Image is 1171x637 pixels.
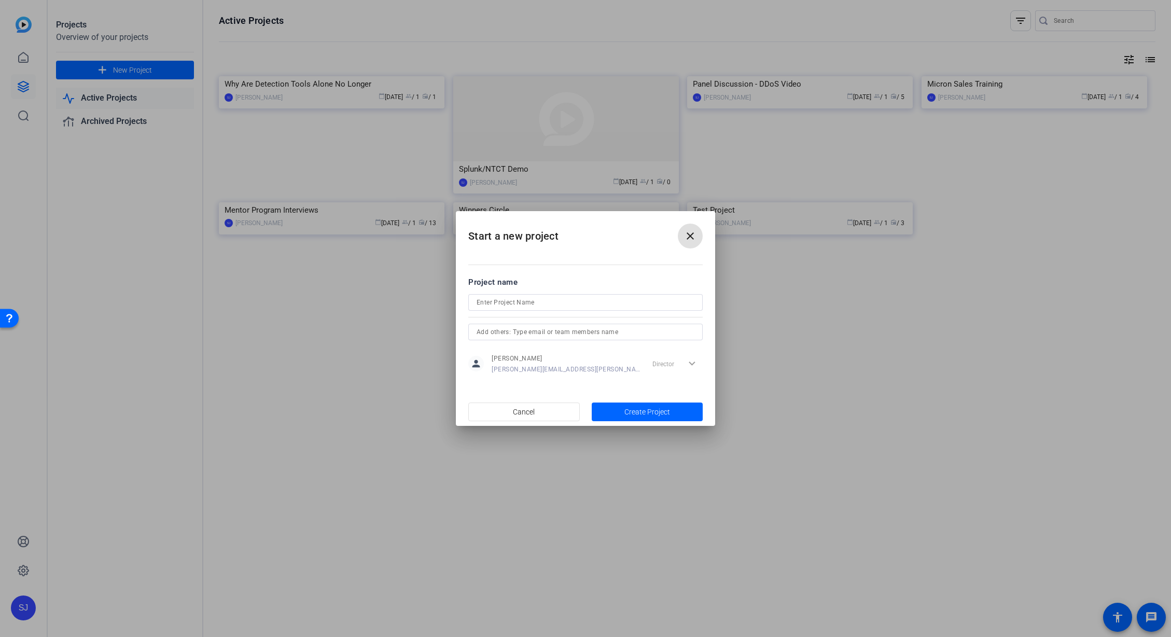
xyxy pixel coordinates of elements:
mat-icon: close [684,230,696,242]
span: Create Project [624,407,670,418]
button: Create Project [592,403,703,421]
button: Cancel [468,403,580,421]
div: Project name [468,276,703,288]
h2: Start a new project [456,211,715,253]
span: Cancel [513,402,535,422]
span: [PERSON_NAME] [492,354,640,363]
input: Add others: Type email or team members name [477,326,694,338]
span: [PERSON_NAME][EMAIL_ADDRESS][PERSON_NAME][DOMAIN_NAME] [492,365,640,373]
mat-icon: person [468,356,484,371]
input: Enter Project Name [477,296,694,309]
